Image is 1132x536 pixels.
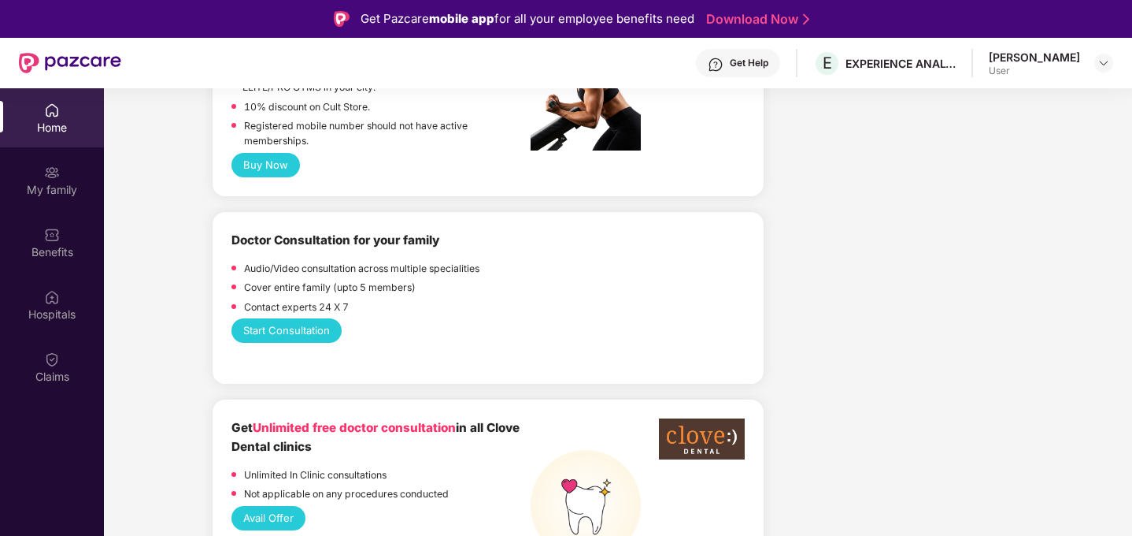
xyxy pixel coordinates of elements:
[244,118,531,149] p: Registered mobile number should not have active memberships.
[361,9,694,28] div: Get Pazcare for all your employee benefits need
[231,153,300,177] button: Buy Now
[334,11,350,27] img: Logo
[253,420,456,435] span: Unlimited free doctor consultation
[803,11,809,28] img: Stroke
[845,56,956,71] div: EXPERIENCE ANALYTICS INDIA PVT LTD
[989,65,1080,77] div: User
[244,280,416,295] p: Cover entire family (upto 5 members)
[1097,57,1110,69] img: svg+xml;base64,PHN2ZyBpZD0iRHJvcGRvd24tMzJ4MzIiIHhtbG5zPSJodHRwOi8vd3d3LnczLm9yZy8yMDAwL3N2ZyIgd2...
[429,11,494,26] strong: mobile app
[823,54,832,73] span: E
[231,318,342,343] button: Start Consultation
[231,506,305,530] button: Avail Offer
[231,420,520,454] b: Get in all Clove Dental clinics
[244,300,349,315] p: Contact experts 24 X 7
[44,102,60,118] img: svg+xml;base64,PHN2ZyBpZD0iSG9tZSIgeG1sbnM9Imh0dHA6Ly93d3cudzMub3JnLzIwMDAvc3ZnIiB3aWR0aD0iMjAiIG...
[659,419,745,460] img: clove-dental%20png.png
[244,261,479,276] p: Audio/Video consultation across multiple specialities
[989,50,1080,65] div: [PERSON_NAME]
[44,352,60,367] img: svg+xml;base64,PHN2ZyBpZD0iQ2xhaW0iIHhtbG5zPSJodHRwOi8vd3d3LnczLm9yZy8yMDAwL3N2ZyIgd2lkdGg9IjIwIi...
[244,99,370,114] p: 10% discount on Cult Store.
[708,57,723,73] img: svg+xml;base64,PHN2ZyBpZD0iSGVscC0zMngzMiIgeG1sbnM9Imh0dHA6Ly93d3cudzMub3JnLzIwMDAvc3ZnIiB3aWR0aD...
[19,53,121,73] img: New Pazcare Logo
[44,165,60,181] img: svg+xml;base64,PHN2ZyB3aWR0aD0iMjAiIGhlaWdodD0iMjAiIHZpZXdCb3g9IjAgMCAyMCAyMCIgZmlsbD0ibm9uZSIgeG...
[244,467,387,482] p: Unlimited In Clinic consultations
[231,233,439,248] b: Doctor Consultation for your family
[730,57,768,69] div: Get Help
[531,28,641,151] img: pc2.png
[44,289,60,305] img: svg+xml;base64,PHN2ZyBpZD0iSG9zcGl0YWxzIiB4bWxucz0iaHR0cDovL3d3dy53My5vcmcvMjAwMC9zdmciIHdpZHRoPS...
[44,227,60,243] img: svg+xml;base64,PHN2ZyBpZD0iQmVuZWZpdHMiIHhtbG5zPSJodHRwOi8vd3d3LnczLm9yZy8yMDAwL3N2ZyIgd2lkdGg9Ij...
[706,11,805,28] a: Download Now
[244,486,449,501] p: Not applicable on any procedures conducted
